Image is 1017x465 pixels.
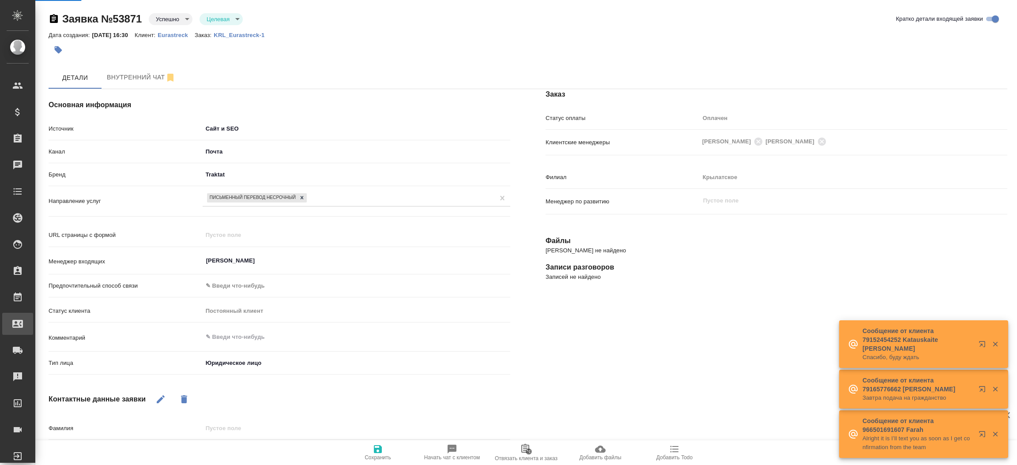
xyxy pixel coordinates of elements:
p: Тип лица [49,359,203,367]
div: Крылатское [700,170,1007,185]
button: Отвязать клиента и заказ [489,440,563,465]
span: Кратко детали входящей заявки [896,15,983,23]
p: Статус оплаты [546,114,700,123]
input: Пустое поле [203,422,510,435]
p: Сообщение от клиента 966501691607 Farah [863,416,973,434]
button: Сохранить [341,440,415,465]
input: Пустое поле [702,195,987,206]
span: Внутренний чат [107,72,176,83]
button: Добавить тэг [49,40,68,60]
button: Открыть в новой вкладке [973,425,994,446]
h4: Записи разговоров [546,262,1007,273]
p: Комментарий [49,334,203,342]
p: Клиентские менеджеры [546,138,700,147]
p: Записей не найдено [546,273,1007,281]
button: Удалить [173,389,195,410]
button: Закрыть [986,385,1004,393]
button: Открыть в новой вкладке [973,335,994,356]
p: [PERSON_NAME] не найдено [546,246,1007,255]
p: Предпочтительный способ связи [49,281,203,290]
button: Добавить Todo [637,440,712,465]
p: Филиал [546,173,700,182]
span: Добавить файлы [579,454,621,461]
p: Сообщение от клиента 79165776662 [PERSON_NAME] [863,376,973,394]
button: Начать чат с клиентом [415,440,489,465]
div: Постоянный клиент [203,304,510,319]
button: Добавить файлы [563,440,637,465]
p: Заказ: [195,32,214,38]
span: Сохранить [365,454,391,461]
a: Заявка №53871 [62,13,142,25]
span: Детали [54,72,96,83]
p: Источник [49,124,203,133]
p: Завтра подача на гражданство [863,394,973,402]
p: Клиент: [135,32,158,38]
div: Письменный перевод несрочный [207,193,298,202]
p: [DATE] 16:30 [92,32,135,38]
p: Направление услуг [49,197,203,206]
button: Открыть в новой вкладке [973,380,994,401]
p: Менеджер по развитию [546,197,700,206]
p: Менеджер входящих [49,257,203,266]
a: Eurastreck [158,31,195,38]
p: Статус клиента [49,307,203,315]
button: Успешно [153,15,182,23]
div: ✎ Введи что-нибудь [206,281,500,290]
h4: Основная информация [49,100,510,110]
div: Успешно [149,13,192,25]
p: Бренд [49,170,203,179]
h4: Заказ [546,89,1007,100]
div: Traktat [203,167,510,182]
p: KRL_Eurastreck-1 [214,32,271,38]
button: Закрыть [986,430,1004,438]
p: Alright it is I’ll text you as soon as I get confirmation from the team [863,434,973,452]
h4: Файлы [546,236,1007,246]
button: Закрыть [986,340,1004,348]
div: Оплачен [700,111,1007,126]
span: Начать чат с клиентом [424,454,480,461]
svg: Отписаться [165,72,176,83]
p: Сообщение от клиента 79152454252 Katauskaite [PERSON_NAME] [863,326,973,353]
p: Фамилия [49,424,203,433]
p: Спасибо, буду ждать [863,353,973,362]
button: Open [505,260,507,262]
h4: Контактные данные заявки [49,394,146,405]
p: Eurastreck [158,32,195,38]
div: Сайт и SEO [203,121,510,136]
button: Целевая [204,15,232,23]
div: ✎ Введи что-нибудь [203,278,510,293]
p: Дата создания: [49,32,92,38]
div: Успешно [200,13,243,25]
input: Пустое поле [203,229,510,241]
div: Юридическое лицо [203,356,408,371]
a: KRL_Eurastreck-1 [214,31,271,38]
p: URL страницы с формой [49,231,203,240]
button: Редактировать [150,389,171,410]
p: Канал [49,147,203,156]
span: Добавить Todo [656,454,693,461]
div: Почта [203,144,510,159]
span: Отвязать клиента и заказ [495,455,557,461]
button: Скопировать ссылку [49,14,59,24]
